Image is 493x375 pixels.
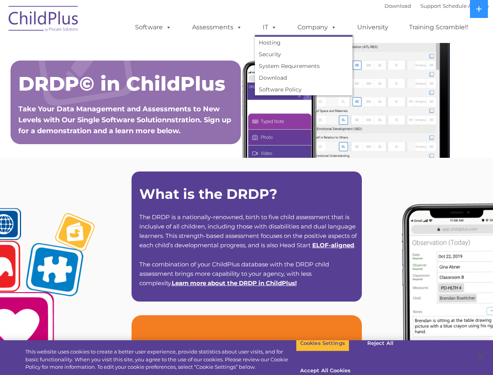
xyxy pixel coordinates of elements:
span: The combination of your ChildPlus database with the DRDP child assessment brings more capability ... [139,261,329,287]
a: Company [290,20,344,35]
a: Software Policy [255,84,352,95]
font: | [384,3,489,9]
a: University [349,20,396,35]
a: IT [255,20,285,35]
a: Download [255,72,352,84]
a: Learn more about the DRDP in ChildPlus [172,279,295,287]
button: Cookies Settings [296,335,349,352]
button: Close [472,348,489,366]
span: Take Your Data Management and Assessments to New Levels with Our Single Software Solutionnstratio... [18,105,231,135]
button: Reject All [356,335,405,352]
a: Support [420,3,441,9]
span: DRDP© in ChildPlus [18,72,225,96]
strong: What is the DRDP? [139,186,278,202]
a: System Requirements [255,60,352,72]
div: This website uses cookies to create a better user experience, provide statistics about user visit... [25,348,296,371]
img: ChildPlus by Procare Solutions [5,0,83,39]
a: Hosting [255,37,352,48]
span: ! [172,279,297,287]
a: Schedule A Demo [443,3,489,9]
a: Download [384,3,411,9]
a: Assessments [184,20,250,35]
a: Training Scramble!! [401,20,476,35]
a: Software [127,20,179,35]
a: ELOF-aligned [312,241,354,249]
span: The DRDP is a nationally-renowned, birth to five child assessment that is inclusive of all childr... [139,213,357,249]
a: Security [255,48,352,60]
